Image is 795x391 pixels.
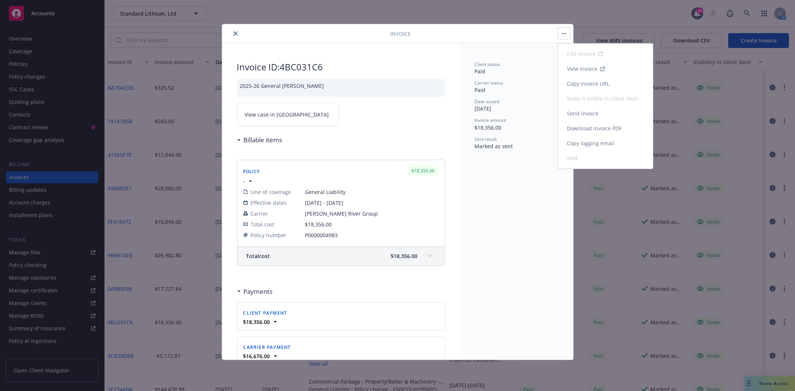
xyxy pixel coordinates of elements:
[475,136,497,142] span: Sent result
[243,168,260,175] span: Policy
[237,287,273,296] div: Payments
[245,111,329,118] span: View case in [GEOGRAPHIC_DATA]
[475,98,499,105] span: Date issued
[475,68,486,75] span: Paid
[237,103,339,126] a: View case in [GEOGRAPHIC_DATA]
[305,221,332,228] span: $18,356.00
[251,231,287,239] span: Policy number
[305,188,439,196] span: General Liability
[244,135,283,145] h3: Billable items
[305,210,439,217] span: [PERSON_NAME] River Group
[251,220,275,228] span: Total cost
[251,188,291,196] span: Line of coverage
[237,247,445,266] div: Totalcost$18,356.00
[251,210,268,217] span: Carrier
[237,61,445,73] h2: Invoice ID: 4BC031C6
[475,86,486,93] span: Paid
[237,135,283,145] div: Billable items
[231,29,240,38] button: close
[475,105,492,112] span: [DATE]
[243,344,291,350] span: Carrier payment
[243,177,245,185] span: -
[251,199,287,207] span: Effective dates
[390,30,411,38] span: Invoice
[243,310,287,316] span: Client payment
[243,353,270,360] strong: $16,676.00
[244,287,273,296] h3: Payments
[243,177,254,185] button: -
[475,80,504,86] span: Carrier status
[305,199,439,207] span: [DATE] - [DATE]
[475,61,501,67] span: Client status
[475,117,507,123] span: Invoice amount
[305,231,439,239] span: P0000004983
[237,79,445,97] div: 2025-26 General [PERSON_NAME]
[475,143,513,150] span: Marked as sent
[391,252,418,260] span: $18,356.00
[475,124,502,131] span: $18,356.00
[243,318,270,325] strong: $18,356.00
[408,166,439,175] div: $18,356.00
[246,252,270,260] span: Total cost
